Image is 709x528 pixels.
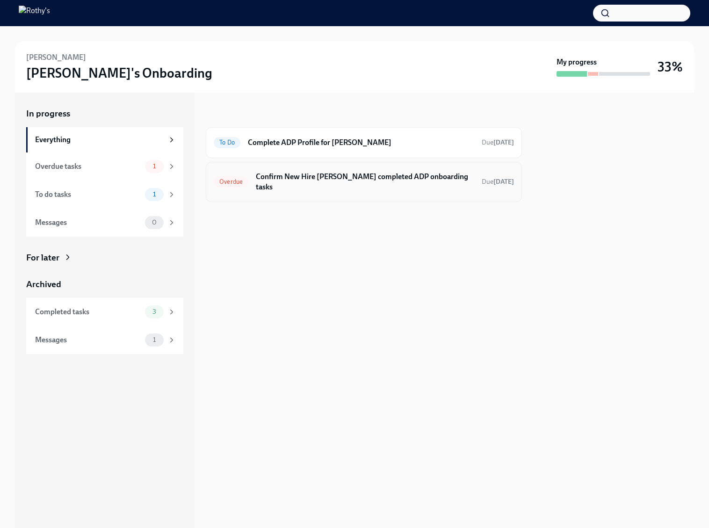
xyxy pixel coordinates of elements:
h6: [PERSON_NAME] [26,52,86,63]
strong: [DATE] [493,138,514,146]
div: To do tasks [35,189,141,200]
span: 1 [147,336,161,343]
span: Due [482,138,514,146]
strong: [DATE] [493,178,514,186]
span: 0 [146,219,162,226]
a: To DoComplete ADP Profile for [PERSON_NAME]Due[DATE] [214,135,514,150]
span: September 2nd, 2025 09:00 [482,177,514,186]
span: 1 [147,163,161,170]
strong: My progress [557,57,597,67]
a: In progress [26,108,183,120]
img: Rothy's [19,6,50,21]
div: Overdue tasks [35,161,141,172]
a: Messages0 [26,209,183,237]
a: Overdue tasks1 [26,152,183,181]
a: Messages1 [26,326,183,354]
div: Messages [35,217,141,228]
a: To do tasks1 [26,181,183,209]
span: Overdue [214,178,248,185]
div: Completed tasks [35,307,141,317]
span: 1 [147,191,161,198]
h3: 33% [658,58,683,75]
a: OverdueConfirm New Hire [PERSON_NAME] completed ADP onboarding tasksDue[DATE] [214,170,514,194]
a: For later [26,252,183,264]
h3: [PERSON_NAME]'s Onboarding [26,65,212,81]
span: Due [482,178,514,186]
div: Messages [35,335,141,345]
h6: Confirm New Hire [PERSON_NAME] completed ADP onboarding tasks [256,172,474,192]
span: 3 [147,308,162,315]
span: September 15th, 2025 09:00 [482,138,514,147]
span: To Do [214,139,240,146]
a: Everything [26,127,183,152]
div: For later [26,252,59,264]
div: Everything [35,135,164,145]
a: Completed tasks3 [26,298,183,326]
div: In progress [206,108,250,120]
h6: Complete ADP Profile for [PERSON_NAME] [248,137,474,148]
a: Archived [26,278,183,290]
